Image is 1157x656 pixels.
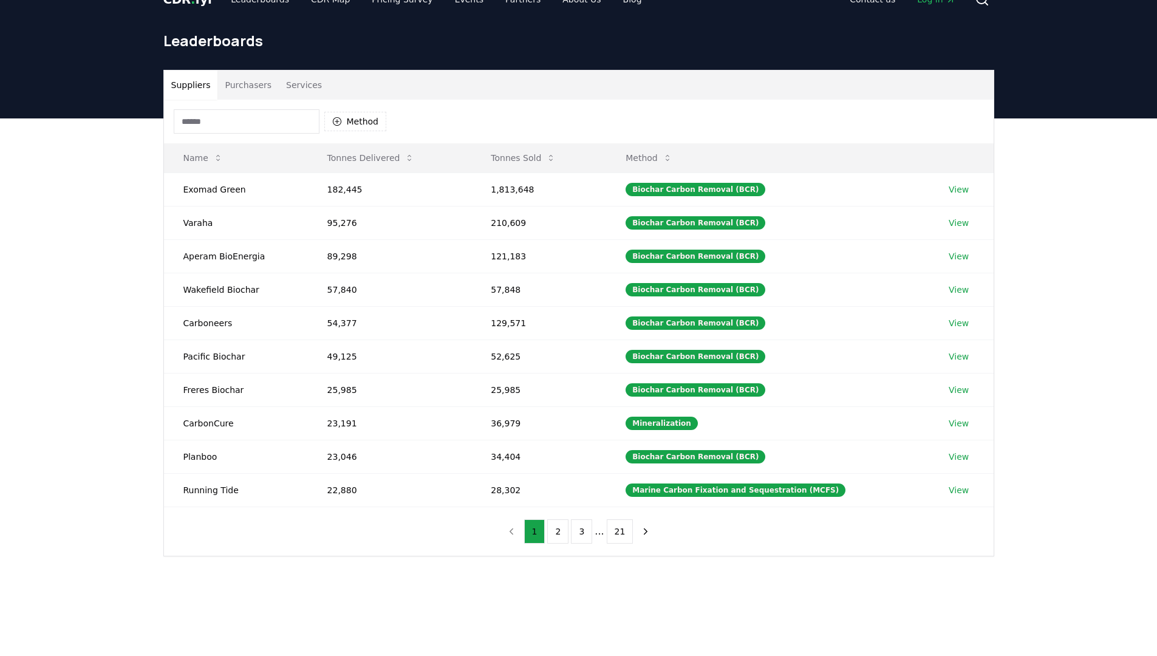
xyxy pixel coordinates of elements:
a: View [949,350,969,363]
td: Running Tide [164,473,308,507]
button: Tonnes Delivered [318,146,425,170]
a: View [949,183,969,196]
a: View [949,250,969,262]
button: Tonnes Sold [481,146,565,170]
td: CarbonCure [164,406,308,440]
td: 23,191 [308,406,472,440]
button: Suppliers [164,70,218,100]
button: next page [635,519,656,544]
div: Biochar Carbon Removal (BCR) [626,250,765,263]
td: 121,183 [471,239,606,273]
div: Biochar Carbon Removal (BCR) [626,316,765,330]
td: 36,979 [471,406,606,440]
td: 210,609 [471,206,606,239]
a: View [949,384,969,396]
td: Aperam BioEnergia [164,239,308,273]
a: View [949,484,969,496]
button: Purchasers [217,70,279,100]
a: View [949,417,969,429]
td: 49,125 [308,340,472,373]
td: Carboneers [164,306,308,340]
div: Marine Carbon Fixation and Sequestration (MCFS) [626,483,845,497]
td: Wakefield Biochar [164,273,308,306]
td: 57,848 [471,273,606,306]
a: View [949,317,969,329]
a: View [949,284,969,296]
div: Biochar Carbon Removal (BCR) [626,283,765,296]
td: Exomad Green [164,173,308,206]
button: Name [174,146,233,170]
td: 89,298 [308,239,472,273]
div: Biochar Carbon Removal (BCR) [626,183,765,196]
div: Biochar Carbon Removal (BCR) [626,383,765,397]
td: Pacific Biochar [164,340,308,373]
div: Mineralization [626,417,698,430]
td: 57,840 [308,273,472,306]
td: Planboo [164,440,308,473]
td: 129,571 [471,306,606,340]
td: 52,625 [471,340,606,373]
td: Freres Biochar [164,373,308,406]
button: 3 [571,519,592,544]
td: Varaha [164,206,308,239]
button: 21 [607,519,633,544]
td: 1,813,648 [471,173,606,206]
div: Biochar Carbon Removal (BCR) [626,216,765,230]
td: 25,985 [471,373,606,406]
button: Services [279,70,329,100]
td: 25,985 [308,373,472,406]
td: 34,404 [471,440,606,473]
td: 22,880 [308,473,472,507]
a: View [949,451,969,463]
td: 182,445 [308,173,472,206]
div: Biochar Carbon Removal (BCR) [626,350,765,363]
button: Method [324,112,387,131]
button: 1 [524,519,545,544]
td: 54,377 [308,306,472,340]
a: View [949,217,969,229]
h1: Leaderboards [163,31,994,50]
div: Biochar Carbon Removal (BCR) [626,450,765,463]
td: 23,046 [308,440,472,473]
li: ... [595,524,604,539]
td: 28,302 [471,473,606,507]
td: 95,276 [308,206,472,239]
button: 2 [547,519,568,544]
button: Method [616,146,682,170]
